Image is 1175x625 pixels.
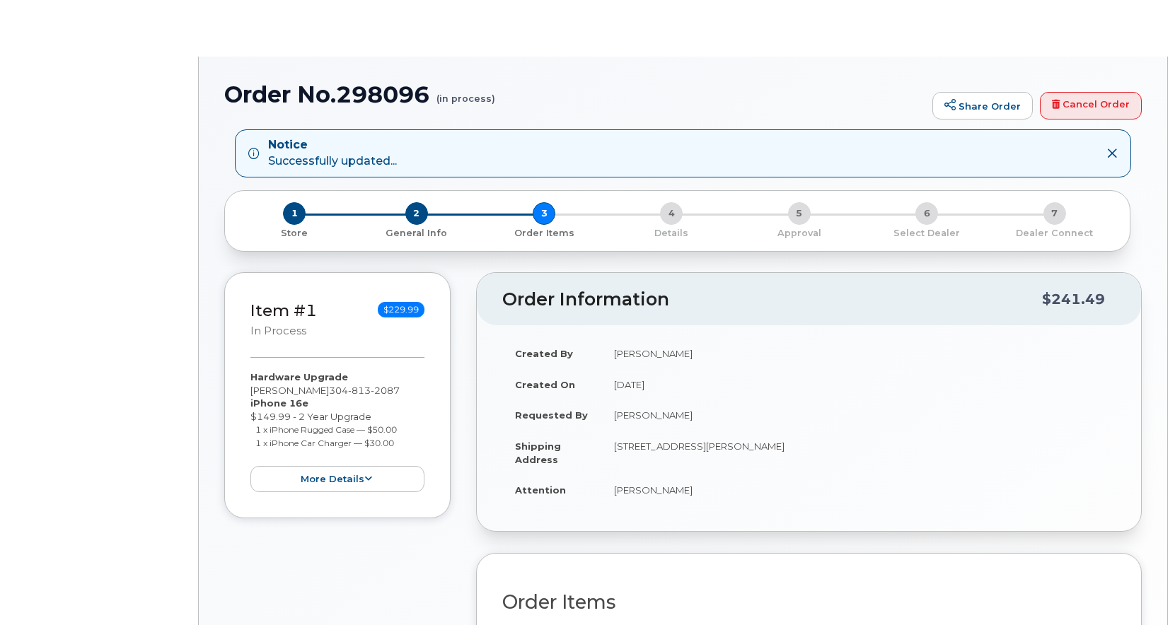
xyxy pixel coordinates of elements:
p: Store [242,227,347,240]
small: 1 x iPhone Car Charger — $30.00 [255,438,394,448]
strong: Shipping Address [515,440,561,465]
span: 304 [329,385,400,396]
small: (in process) [436,82,495,104]
p: General Info [358,227,474,240]
strong: Created By [515,348,573,359]
a: 2 General Info [352,225,480,240]
span: $229.99 [378,302,424,317]
span: 2 [405,202,428,225]
strong: Attention [515,484,566,496]
span: 1 [283,202,306,225]
strong: iPhone 16e [250,397,308,409]
div: Successfully updated... [268,137,397,170]
a: Cancel Order [1040,92,1142,120]
td: [PERSON_NAME] [601,399,1116,431]
small: 1 x iPhone Rugged Case — $50.00 [255,424,397,435]
h1: Order No.298096 [224,82,925,107]
strong: Hardware Upgrade [250,371,348,382]
button: more details [250,466,424,492]
td: [DATE] [601,369,1116,400]
h2: Order Items [502,592,1116,613]
a: 1 Store [236,225,352,240]
strong: Requested By [515,409,588,421]
a: Share Order [932,92,1033,120]
small: in process [250,325,306,337]
span: 813 [348,385,371,396]
div: $241.49 [1042,286,1105,312]
td: [STREET_ADDRESS][PERSON_NAME] [601,431,1116,474]
td: [PERSON_NAME] [601,338,1116,369]
div: [PERSON_NAME] $149.99 - 2 Year Upgrade [250,370,424,492]
h2: Order Information [502,290,1042,310]
strong: Notice [268,137,397,153]
td: [PERSON_NAME] [601,474,1116,506]
span: 2087 [371,385,400,396]
a: Item #1 [250,300,317,320]
strong: Created On [515,379,575,390]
